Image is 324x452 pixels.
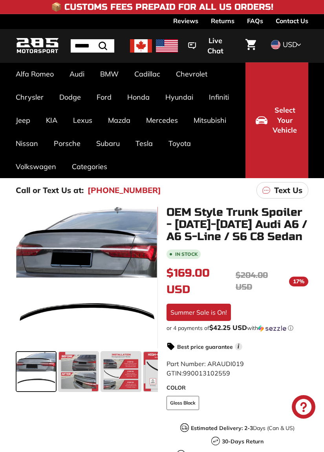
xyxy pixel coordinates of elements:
strong: Best price guarantee [177,343,233,350]
a: Porsche [46,132,88,155]
a: Cart [241,33,261,59]
span: i [235,343,242,350]
strong: 30-Days Return [222,438,264,445]
a: [PHONE_NUMBER] [88,184,161,196]
a: Infiniti [201,86,237,109]
button: Select Your Vehicle [245,62,308,178]
a: Chevrolet [168,62,215,86]
a: Toyota [161,132,199,155]
a: Mazda [100,109,138,132]
b: In stock [175,252,198,257]
a: Volkswagen [8,155,64,178]
a: Tesla [128,132,161,155]
span: 990013102559 [183,369,230,377]
a: Honda [119,86,157,109]
p: Text Us [274,184,302,196]
img: Sezzle [258,325,286,332]
input: Search [71,39,114,53]
a: Mercedes [138,109,186,132]
a: FAQs [247,14,263,27]
a: Ford [89,86,119,109]
span: $204.00 USD [236,270,268,292]
img: Logo_285_Motorsport_areodynamics_components [16,36,59,55]
h4: 📦 Customs Fees Prepaid for All US Orders! [51,2,273,12]
span: Part Number: ARAUDI019 GTIN: [167,360,244,377]
a: Mitsubishi [186,109,234,132]
a: Nissan [8,132,46,155]
span: $42.25 USD [209,323,247,332]
a: Alfa Romeo [8,62,62,86]
label: COLOR [167,384,309,392]
a: Subaru [88,132,128,155]
div: or 4 payments of$42.25 USDwithSezzle Click to learn more about Sezzle [167,324,309,332]
a: Hyundai [157,86,201,109]
a: Contact Us [276,14,308,27]
span: $169.00 USD [167,266,210,296]
a: Reviews [173,14,198,27]
a: Lexus [65,109,100,132]
p: Call or Text Us at: [16,184,84,196]
a: KIA [38,109,65,132]
a: Text Us [256,182,308,199]
button: Live Chat [178,31,241,60]
span: USD [283,40,297,49]
a: Audi [62,62,92,86]
a: Jeep [8,109,38,132]
a: Returns [211,14,234,27]
span: Select Your Vehicle [271,105,298,135]
span: 17% [289,277,308,286]
a: Chrysler [8,86,51,109]
a: BMW [92,62,126,86]
strong: Estimated Delivery: 2-3 [191,425,253,432]
p: Days (Can & US) [191,424,295,432]
a: Categories [64,155,115,178]
div: or 4 payments of with [167,324,309,332]
span: Live Chat [200,36,231,56]
h1: OEM Style Trunk Spoiler - [DATE]-[DATE] Audi A6 / A6 S-Line / S6 C8 Sedan [167,206,309,242]
inbox-online-store-chat: Shopify online store chat [289,395,318,421]
div: Summer Sale is On! [167,304,231,321]
a: Dodge [51,86,89,109]
a: Cadillac [126,62,168,86]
